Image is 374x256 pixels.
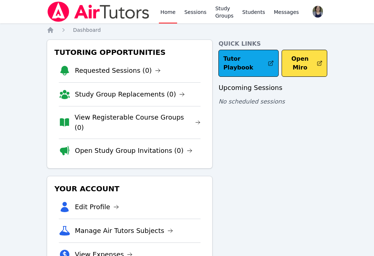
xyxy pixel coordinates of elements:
[47,26,327,34] nav: Breadcrumb
[75,202,119,212] a: Edit Profile
[218,50,278,77] a: Tutor Playbook
[73,27,101,33] span: Dashboard
[218,83,327,93] h3: Upcoming Sessions
[274,8,299,16] span: Messages
[75,226,173,236] a: Manage Air Tutors Subjects
[218,39,327,48] h4: Quick Links
[75,65,161,76] a: Requested Sessions (0)
[73,26,101,34] a: Dashboard
[75,89,185,99] a: Study Group Replacements (0)
[53,46,206,59] h3: Tutoring Opportunities
[75,112,201,133] a: View Registerable Course Groups (0)
[282,50,327,77] button: Open Miro
[75,146,192,156] a: Open Study Group Invitations (0)
[53,182,206,195] h3: Your Account
[47,1,150,22] img: Air Tutors
[218,98,285,105] span: No scheduled sessions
